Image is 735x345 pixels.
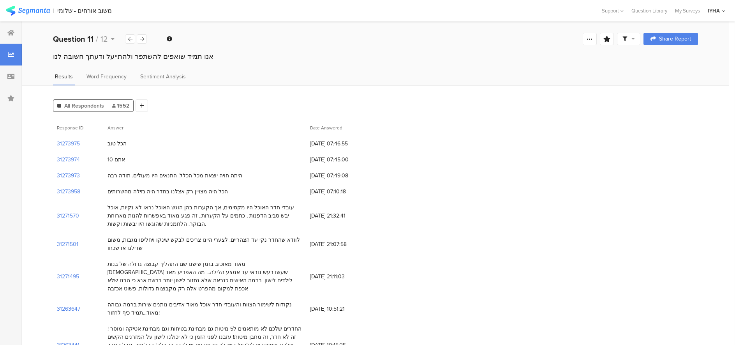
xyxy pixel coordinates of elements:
span: Response ID [57,124,83,131]
section: 31271495 [57,272,79,281]
div: נקודות לשימור הצוות והעובדי חדר אוכל מאוד אדיבים נותנים שירות ברמה גבוהה מאוד...תמיד כיף לחזור! [108,301,302,317]
section: 31273974 [57,156,80,164]
a: My Surveys [671,7,704,14]
span: [DATE] 21:07:58 [310,240,372,248]
div: מאוד מאוכזב בזמן שישנו שם התהליך קבוצה גדולה של בנות [DEMOGRAPHIC_DATA] שעשו רעש נוראי עד אמצע הל... [108,260,302,293]
section: 31273975 [57,140,80,148]
div: לוודא שהחדר נקי עד הצהריים. לצערי היינו צריכים לבקש שינקו ויחליפו מגבות, משום שדילגו או שכחו [108,236,302,252]
section: 31273958 [57,188,80,196]
section: 31273973 [57,172,80,180]
div: משוב אורחים - שלומי [57,7,112,14]
span: [DATE] 10:51:21 [310,305,372,313]
span: 1552 [112,102,129,110]
div: אתם 10 [108,156,125,164]
span: [DATE] 21:11:03 [310,272,372,281]
span: 12 [100,33,108,45]
b: Question 11 [53,33,93,45]
div: IYHA [708,7,720,14]
span: Word Frequency [86,73,127,81]
span: Results [55,73,73,81]
span: All Respondents [64,102,104,110]
span: Date Answered [310,124,342,131]
span: [DATE] 07:45:00 [310,156,372,164]
span: [DATE] 07:10:18 [310,188,372,196]
span: Share Report [659,36,691,42]
div: אנו תמיד שואפים להשתפר ולהתייעל ודעתך חשובה לנו [53,51,698,62]
div: | [53,6,54,15]
section: 31271501 [57,240,78,248]
section: 31271570 [57,212,79,220]
span: [DATE] 21:32:41 [310,212,372,220]
span: [DATE] 07:46:55 [310,140,372,148]
div: Support [602,5,624,17]
div: היתה חויה יוצאת מכל הכלל. התנאים היו מעולים. תודה רבה [108,172,242,180]
span: / [96,33,98,45]
span: Answer [108,124,123,131]
a: Question Library [627,7,671,14]
div: הכל היה מצויין רק אצלנו בחדר היה נזילה מהשרותים [108,188,228,196]
span: Sentiment Analysis [140,73,186,81]
img: segmanta logo [6,6,50,16]
div: עובדי חדר האוכל היו מקסימים, אך הקערות בהן הוגש האוכל נראו לא נקיות, אוכל יבש סביב הדפנות , כתמים... [108,203,302,228]
div: הכל טוב [108,140,127,148]
section: 31263647 [57,305,80,313]
span: [DATE] 07:49:08 [310,172,372,180]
